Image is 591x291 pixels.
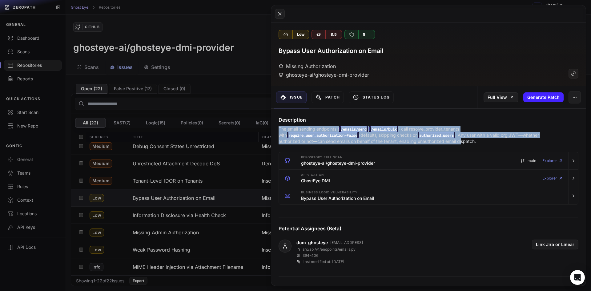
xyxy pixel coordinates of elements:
p: [EMAIL_ADDRESS] [330,240,363,245]
code: /emails/send [339,126,368,132]
button: Application GhostEye DMI Explorer [279,170,578,187]
code: /emails/bulk [369,126,398,132]
span: main [528,158,536,163]
p: Last modified at: [DATE] [303,259,344,264]
button: Status Log [349,91,394,103]
h4: Description [279,116,578,123]
code: require_user_authorization=False [287,132,359,138]
span: Business Logic Vulnerability [301,191,358,194]
h4: Potential Assignees (Beta) [279,225,578,232]
h3: Bypass User Authorization on Email [301,195,374,201]
span: Application [301,173,324,176]
button: Link Jira or Linear [532,240,578,249]
code: authorized_users [418,132,455,138]
button: Patch [312,91,344,103]
a: Explorer [542,172,563,184]
button: Issue [276,91,307,103]
h3: GhostEye DMI [301,178,330,184]
div: ghosteye-ai/ghosteye-dmi-provider [279,71,369,79]
button: Generate Patch [523,92,564,102]
p: The email sending endpoints ( , ) call resolve_provider_tenants with (default), skipping checks o... [279,126,554,144]
p: src/api/v1/endpoints/emails.py [303,247,356,252]
p: 394 - 406 [303,253,318,258]
span: Repository Full scan [301,156,343,159]
button: Business Logic Vulnerability Bypass User Authorization on Email [279,187,578,204]
a: dom-ghosteye [296,240,328,246]
a: Full View [484,92,518,102]
a: Explorer [542,155,563,167]
h3: ghosteye-ai/ghosteye-dmi-provider [301,160,375,166]
div: Open Intercom Messenger [570,270,585,285]
button: Repository Full scan ghosteye-ai/ghosteye-dmi-provider main Explorer [279,152,578,169]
